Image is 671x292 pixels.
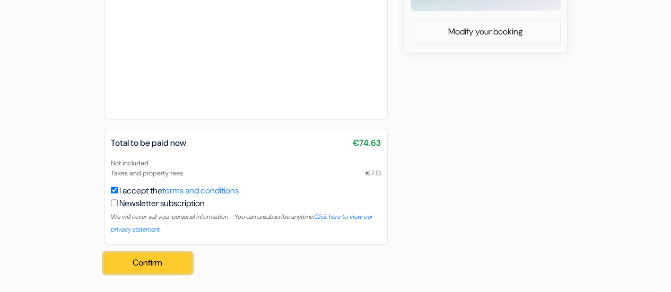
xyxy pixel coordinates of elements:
button: Confirm [104,253,192,273]
span: €74.63 [353,137,381,149]
label: Newsletter subscription [119,197,205,210]
span: €7.13 [365,168,381,178]
label: I accept the [119,184,239,197]
a: terms and conditions [162,185,239,196]
a: Modify your booking [411,22,560,42]
a: Click here to view our privacy statement. [111,213,373,234]
div: Not included Taxes and property fees [104,158,387,178]
small: We will never sell your personal information - You can unsubscribe anytime. [111,213,373,234]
